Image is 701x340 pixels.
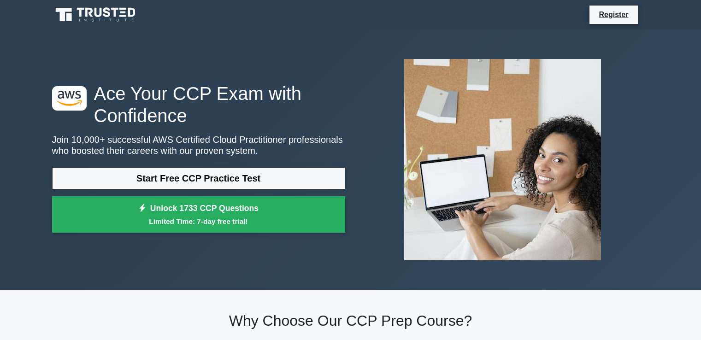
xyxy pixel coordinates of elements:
[52,167,345,189] a: Start Free CCP Practice Test
[593,9,634,20] a: Register
[52,82,345,127] h1: Ace Your CCP Exam with Confidence
[64,216,334,227] small: Limited Time: 7-day free trial!
[52,134,345,156] p: Join 10,000+ successful AWS Certified Cloud Practitioner professionals who boosted their careers ...
[52,312,649,329] h2: Why Choose Our CCP Prep Course?
[52,196,345,233] a: Unlock 1733 CCP QuestionsLimited Time: 7-day free trial!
